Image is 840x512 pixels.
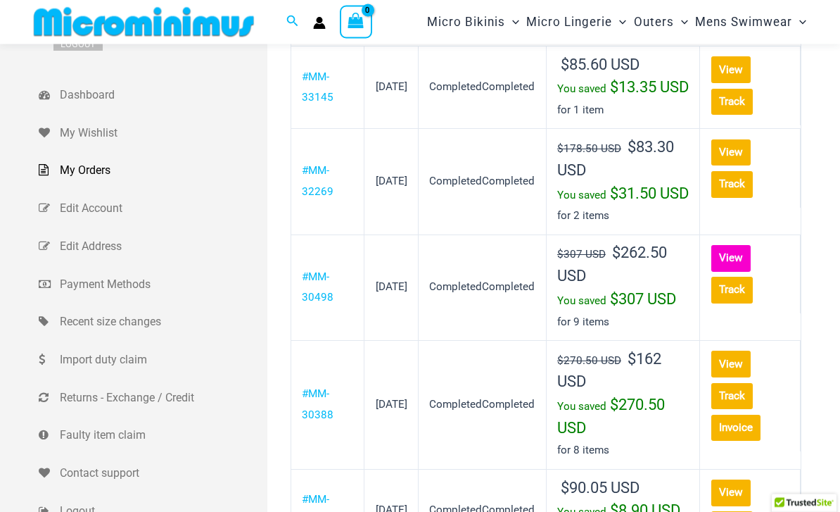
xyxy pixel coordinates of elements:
[419,235,547,341] td: CompletedCompleted
[561,56,639,74] span: 85.60 USD
[39,228,267,266] a: Edit Address
[286,13,299,31] a: Search icon link
[634,4,674,40] span: Outers
[60,199,264,220] span: Edit Account
[557,395,689,441] div: You saved
[711,277,753,304] a: Track order number MM-30498
[60,161,264,182] span: My Orders
[561,56,569,74] span: $
[610,185,618,203] span: $
[376,81,407,94] time: [DATE]
[711,480,751,506] a: View order MM-29943
[612,244,621,262] span: $
[39,77,267,115] a: Dashboard
[711,384,753,410] a: Track order number MM-30388
[561,480,569,497] span: $
[711,140,751,166] a: View order MM-32269
[711,89,753,115] a: Track order number MM-33145
[39,380,267,418] a: Returns - Exchange / Credit
[53,38,103,51] a: Logout
[711,351,751,377] a: View order MM-30388
[60,312,264,333] span: Recent size changes
[557,244,667,285] span: 262.50 USD
[60,425,264,447] span: Faulty item claim
[792,4,806,40] span: Menu Toggle
[610,397,618,414] span: $
[630,4,692,40] a: OutersMenu ToggleMenu Toggle
[557,184,689,207] div: You saved
[557,289,689,313] div: You saved
[60,463,264,485] span: Contact support
[60,85,264,106] span: Dashboard
[39,304,267,342] a: Recent size changes
[419,129,547,235] td: CompletedCompleted
[39,417,267,455] a: Faulty item claim
[302,71,333,105] a: View order number MM-33145
[376,175,407,188] time: [DATE]
[612,4,626,40] span: Menu Toggle
[557,77,689,101] div: You saved
[60,350,264,371] span: Import duty claim
[610,79,618,96] span: $
[302,165,333,199] a: View order number MM-32269
[557,355,621,368] del: $270.50 USD
[628,139,636,156] span: $
[505,4,519,40] span: Menu Toggle
[610,291,618,308] span: $
[692,4,810,40] a: Mens SwimwearMenu ToggleMenu Toggle
[711,416,761,442] a: Invoice order number MM-30388
[711,246,751,272] a: View order MM-30498
[674,4,688,40] span: Menu Toggle
[39,455,267,493] a: Contact support
[695,4,792,40] span: Mens Swimwear
[523,4,630,40] a: Micro LingerieMenu ToggleMenu Toggle
[60,237,264,258] span: Edit Address
[39,152,267,190] a: My Orders
[557,139,674,180] span: 83.30 USD
[302,271,333,305] a: View order number MM-30498
[628,351,636,368] span: $
[421,2,812,42] nav: Site Navigation
[526,4,612,40] span: Micro Lingerie
[711,172,753,198] a: Track order number MM-32269
[547,235,701,341] td: for 9 items
[60,275,264,296] span: Payment Methods
[711,57,751,83] a: View order MM-33145
[313,17,326,30] a: Account icon link
[547,129,701,235] td: for 2 items
[60,388,264,409] span: Returns - Exchange / Credit
[419,46,547,130] td: CompletedCompleted
[39,266,267,304] a: Payment Methods
[39,342,267,380] a: Import duty claim
[427,4,505,40] span: Micro Bikinis
[561,480,639,497] span: 90.05 USD
[376,399,407,411] time: [DATE]
[547,46,701,130] td: for 1 item
[547,341,701,470] td: for 8 items
[557,143,621,156] del: $178.50 USD
[424,4,523,40] a: Micro BikinisMenu ToggleMenu Toggle
[39,115,267,153] a: My Wishlist
[557,249,606,261] del: $307 USD
[610,79,689,96] span: 13.35 USD
[419,341,547,470] td: CompletedCompleted
[610,291,676,308] span: 307 USD
[28,6,260,38] img: MM SHOP LOGO FLAT
[60,123,264,144] span: My Wishlist
[557,397,665,437] span: 270.50 USD
[610,185,689,203] span: 31.50 USD
[340,6,372,38] a: View Shopping Cart, empty
[376,281,407,294] time: [DATE]
[39,190,267,228] a: Edit Account
[302,388,333,422] a: View order number MM-30388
